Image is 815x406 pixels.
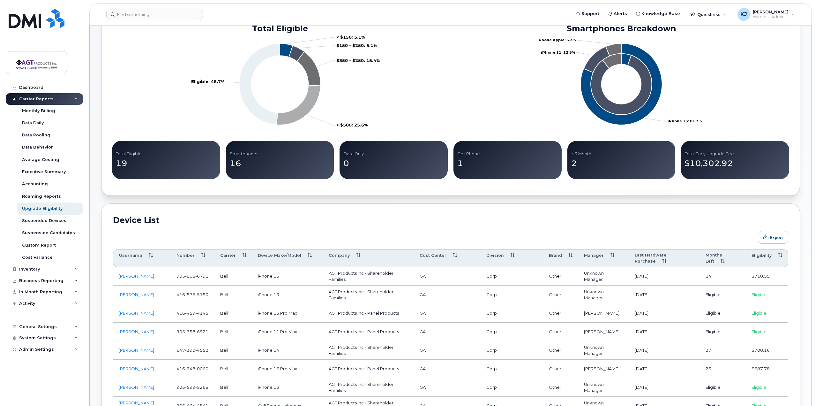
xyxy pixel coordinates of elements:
a: [PERSON_NAME] [119,348,154,353]
span: 948 [185,366,195,371]
td: 14 [700,267,746,286]
td: $718.55 [746,267,788,286]
span: Alerts [614,11,627,17]
td: [DATE] [629,378,700,397]
th: Manager: activate to sort column ascending [578,249,629,267]
td: [DATE] [629,267,700,286]
td: Other [543,360,578,378]
div: Quicklinks [685,8,732,21]
span: KJ [740,11,747,18]
a: [PERSON_NAME] [119,273,154,279]
tspan: < $150: 5.1% [336,34,365,40]
a: [PERSON_NAME] [119,292,154,297]
th: Last Hardware Purchase: activate to sort column ascending [629,249,700,267]
td: Corp [481,360,543,378]
g: Series [191,34,380,127]
td: iPhone 13 Pro Max [252,304,323,323]
th: Division: activate to sort column ascending [481,249,543,267]
span: 6791 [195,273,208,279]
div: Kenny Jeans [733,8,800,21]
tspan: Eligible: 48.7% [191,79,224,84]
td: GA [414,323,481,341]
span: 758 [185,329,195,334]
td: Corp [481,304,543,323]
span: 576 [185,292,195,297]
td: [DATE] [629,286,700,304]
td: $687.78 [746,360,788,378]
th: Carrier: activate to sort column ascending [214,249,252,267]
span: Wireless Admin [753,14,789,19]
p: Smartphones [230,151,330,157]
th: Brand: activate to sort column ascending [543,249,578,267]
tspan: $150 - $250: 5.1% [336,43,377,48]
th: Cost Center: activate to sort column ascending [414,249,481,267]
td: GA [414,286,481,304]
p: $10,302.92 [685,158,785,169]
td: [PERSON_NAME] [578,304,629,323]
span: 4145 [195,310,208,316]
span: Knowledge Base [641,11,680,17]
span: 5268 [195,385,208,390]
p: < 3 Months [571,151,672,157]
th: Eligibility: activate to sort column ascending [746,249,788,267]
td: Other [543,378,578,397]
th: Months Left: activate to sort column ascending [700,249,746,267]
td: GA [414,341,481,360]
td: GA [414,378,481,397]
th: Device Make/Model: activate to sort column ascending [252,249,323,267]
a: [PERSON_NAME] [119,366,154,371]
a: [PERSON_NAME] [119,385,154,390]
span: 905 [176,385,208,390]
td: Eligible [700,304,746,323]
td: iPhone 14 [252,341,323,360]
td: iPhone 11 Pro Max [252,323,323,341]
td: Other [543,304,578,323]
a: [PERSON_NAME] [119,329,154,334]
td: 27 [700,341,746,360]
span: 4552 [195,348,208,353]
td: Bell [214,323,252,341]
p: Cell Phone [457,151,558,157]
td: Bell [214,267,252,286]
span: 599 [185,385,195,390]
td: Other [543,341,578,360]
p: Total Early Upgrade Fee [685,151,785,157]
td: GA [414,267,481,286]
td: Other [543,267,578,286]
td: GA [414,360,481,378]
td: AGT Products Inc - Shareholder Families [323,341,414,360]
td: AGT Products Inc - Shareholder Families [323,267,414,286]
td: Bell [214,286,252,304]
td: $700.16 [746,341,788,360]
g: Chart [191,34,380,127]
tspan: > $500: 25.6% [336,122,368,127]
td: iPhone 16 Pro Max [252,360,323,378]
td: Corp [481,323,543,341]
td: Other [543,323,578,341]
h2: Total Eligible [112,24,448,33]
g: Series [537,38,702,125]
td: [DATE] [629,304,700,323]
td: Unknown Manager [578,286,629,304]
td: Corp [481,378,543,397]
tspan: iPhone 11: 12.5% [541,50,575,55]
span: 390 [185,348,195,353]
td: Corp [481,267,543,286]
td: iPhone 13 [252,378,323,397]
p: Total Eligible [116,151,216,157]
span: Quicklinks [697,12,721,17]
td: [PERSON_NAME] [578,360,629,378]
a: Support [572,7,604,20]
td: AGT Products Inc - Panel Products [323,323,414,341]
input: Find something... [106,9,203,20]
td: Eligible [746,304,788,323]
p: 2 [571,158,672,169]
td: GA [414,304,481,323]
span: 416 [176,292,208,297]
span: [PERSON_NAME] [753,9,789,14]
tspan: iPhone 13: 81.3% [667,119,702,123]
